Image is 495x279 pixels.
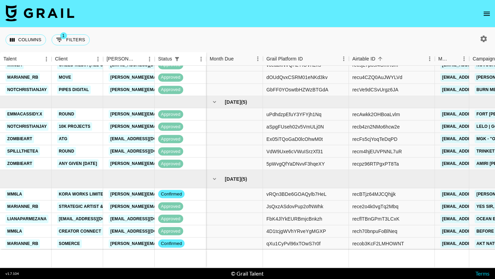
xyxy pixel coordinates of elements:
a: MOVE [57,73,73,82]
button: Show filters [172,54,182,64]
a: [EMAIL_ADDRESS][DOMAIN_NAME] [109,135,186,143]
div: Ex05iTQoGaD0lcOhwM0t [266,135,323,142]
a: Any given [DATE] [57,159,99,168]
button: Menu [41,54,52,64]
a: zombieart [5,135,34,143]
div: aSpgFUseh02v5VmULj0N [266,123,324,130]
span: [DATE] [225,99,241,105]
div: [PERSON_NAME] [107,52,135,66]
a: [PERSON_NAME][EMAIL_ADDRESS][DOMAIN_NAME] [109,190,221,198]
div: 5pWvgQfYaDNvvF3hqeXY [266,160,325,167]
div: Status [158,52,172,66]
a: Strategic Artist & Repertoire [57,202,133,211]
a: [EMAIL_ADDRESS][DOMAIN_NAME] [57,214,134,223]
a: marianne_rb [5,239,40,248]
a: ATG [57,135,69,143]
a: Creator Connect [57,227,103,235]
div: GbFF0YOswtbHZWzBTGdA [266,86,328,93]
a: [PERSON_NAME][EMAIL_ADDRESS][DOMAIN_NAME] [109,159,221,168]
button: Sort [303,54,312,64]
a: emmacassidy.x [5,110,44,119]
div: VdW9Uxe6cVWuISrzXf31 [266,148,323,155]
a: mm6la [5,227,24,235]
div: Talent [3,52,16,66]
div: Airtable ID [349,52,435,66]
img: Grail Talent [5,5,74,21]
a: notchristianjay [5,86,48,94]
span: approved [158,228,183,235]
div: recFs5cjYoqTeDqPD [352,135,397,142]
div: qXu1CyPvl96xTOwS7r0f [266,240,321,247]
button: Sort [449,54,459,64]
div: Month Due [210,52,234,66]
a: Pipes Digital [57,86,91,94]
div: Manager [438,52,449,66]
span: ( 5 ) [241,176,247,182]
span: approved [158,216,183,222]
a: [PERSON_NAME][EMAIL_ADDRESS][DOMAIN_NAME] [109,202,221,211]
button: hide children [210,97,219,107]
button: open drawer [480,7,494,21]
a: [PERSON_NAME][EMAIL_ADDRESS][PERSON_NAME][DOMAIN_NAME] [109,122,256,131]
div: v 1.7.104 [5,271,19,276]
button: Sort [234,54,243,64]
div: Airtable ID [352,52,375,66]
button: Menu [253,54,263,64]
a: Somerce [57,239,82,248]
div: vRQn3BDe6GOAQylb7HeL [266,191,327,198]
span: [DATE] [225,176,241,182]
div: 4D1tcjgWVhYRveYgMGXP [266,228,326,235]
div: Grail Platform ID [266,52,303,66]
div: rech70bnpuFoBlNeq [352,228,397,235]
a: 10k Projects [57,122,92,131]
div: uPdhdzpEfuY3YFYjh1Nq [266,111,321,118]
div: © Grail Talent [231,270,264,277]
div: FbK4JlYkEURBmjcBnkzh [266,215,322,222]
a: spilllthetea [5,147,40,156]
div: recBTjz64MJCQhjjk [352,191,396,198]
span: ( 5 ) [241,99,247,105]
button: Menu [459,54,469,64]
button: Sort [135,54,144,64]
span: confirmed [158,241,185,247]
span: approved [158,148,183,155]
button: Menu [93,54,103,64]
div: Grail Platform ID [263,52,349,66]
button: Sort [16,54,26,64]
a: Round [57,110,76,119]
div: Client [55,52,68,66]
a: marianne_rb [5,202,40,211]
a: [EMAIL_ADDRESS][DOMAIN_NAME] [109,227,186,235]
div: Month Due [206,52,263,66]
div: recpz96RTPgxPT8Ta [352,160,399,167]
a: Round [57,147,76,156]
div: Status [155,52,206,66]
a: [EMAIL_ADDRESS][DOMAIN_NAME] [109,214,186,223]
div: rece2o4k0vgTq2Mbq [352,203,398,210]
div: recb4zn2NMo6hcw2e [352,123,400,130]
span: 1 [60,32,67,39]
div: JsQxzASdovPup2ofNWhk [266,203,323,210]
button: Sort [68,54,77,64]
div: recVe9dCSvUrgz6JA [352,86,398,93]
div: recu4CZQ0AuJWYLVd [352,74,402,81]
a: [PERSON_NAME][EMAIL_ADDRESS][DOMAIN_NAME] [109,110,221,119]
div: 1 active filter [172,54,182,64]
a: [EMAIL_ADDRESS][DOMAIN_NAME] [109,147,186,156]
button: Menu [144,54,155,64]
button: hide children [210,174,219,184]
span: approved [158,203,183,210]
button: Select columns [5,34,46,45]
span: approved [158,74,183,81]
div: Manager [435,52,469,66]
button: Sort [375,54,385,64]
a: lianaparmezana [5,214,48,223]
div: Booker [103,52,155,66]
a: [PERSON_NAME][EMAIL_ADDRESS][DOMAIN_NAME] [109,73,221,82]
a: notchristianjay [5,122,48,131]
a: KORA WORKS LIMITED [57,190,108,198]
a: marianne_rb [5,73,40,82]
span: approved [158,136,183,142]
a: [PERSON_NAME][EMAIL_ADDRESS][DOMAIN_NAME] [109,86,221,94]
span: confirmed [158,191,185,198]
